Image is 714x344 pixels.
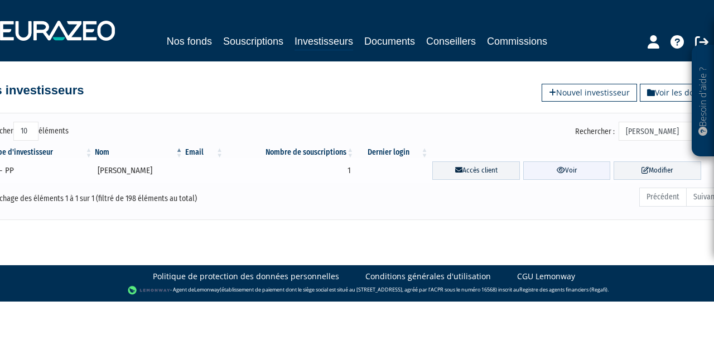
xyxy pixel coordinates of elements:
a: Conseillers [426,34,476,49]
a: Politique de protection des données personnelles [153,271,339,282]
a: Registre des agents financiers (Regafi) [519,286,607,293]
td: 1 [224,158,355,183]
a: Documents [364,34,415,49]
a: Modifier [614,161,701,180]
a: Nouvel investisseur [542,84,637,102]
a: Lemonway [194,286,220,293]
a: Commissions [487,34,547,49]
th: Dernier login : activer pour trier la colonne par ordre croissant [355,147,429,158]
a: Accès client [432,161,520,180]
p: Besoin d'aide ? [697,51,710,151]
a: CGU Lemonway [517,271,575,282]
a: Nos fonds [167,34,212,49]
a: Conditions générales d'utilisation [365,271,491,282]
th: Email : activer pour trier la colonne par ordre croissant [184,147,224,158]
a: Voir [523,161,611,180]
a: Investisseurs [295,34,353,51]
select: Afficheréléments [13,122,38,141]
img: logo-lemonway.png [128,285,171,296]
a: Souscriptions [223,34,283,49]
th: Nom : activer pour trier la colonne par ordre d&eacute;croissant [94,147,184,158]
div: - Agent de (établissement de paiement dont le siège social est situé au [STREET_ADDRESS], agréé p... [11,285,703,296]
th: Nombre de souscriptions : activer pour trier la colonne par ordre croissant [224,147,355,158]
td: [PERSON_NAME] [94,158,184,183]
